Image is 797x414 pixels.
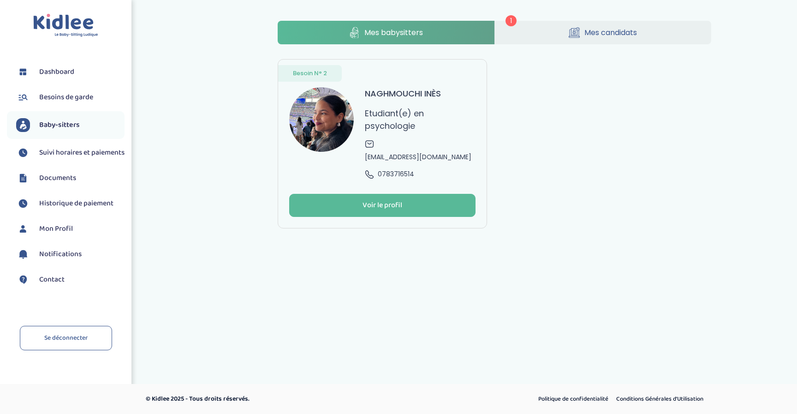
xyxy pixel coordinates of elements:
[39,92,93,103] span: Besoins de garde
[33,14,98,37] img: logo.svg
[16,247,125,261] a: Notifications
[16,171,125,185] a: Documents
[16,65,30,79] img: dashboard.svg
[16,273,125,287] a: Contact
[39,120,80,131] span: Baby-sitters
[16,118,125,132] a: Baby-sitters
[278,59,487,228] a: Besoin N° 2 avatar NAGHMOUCHI INÈS Etudiant(e) en psychologie [EMAIL_ADDRESS][DOMAIN_NAME] 078371...
[39,249,82,260] span: Notifications
[39,173,76,184] span: Documents
[16,197,125,210] a: Historique de paiement
[16,146,30,160] img: suivihoraire.svg
[365,152,471,162] span: [EMAIL_ADDRESS][DOMAIN_NAME]
[364,27,423,38] span: Mes babysitters
[16,171,30,185] img: documents.svg
[16,222,125,236] a: Mon Profil
[365,87,441,100] h3: NAGHMOUCHI INÈS
[289,194,476,217] button: Voir le profil
[613,393,707,405] a: Conditions Générales d’Utilisation
[363,200,402,211] div: Voir le profil
[16,90,30,104] img: besoin.svg
[16,90,125,104] a: Besoins de garde
[146,394,438,404] p: © Kidlee 2025 - Tous droits réservés.
[365,107,476,132] p: Etudiant(e) en psychologie
[278,21,494,44] a: Mes babysitters
[289,87,354,152] img: avatar
[16,247,30,261] img: notification.svg
[16,118,30,132] img: babysitters.svg
[16,273,30,287] img: contact.svg
[39,198,113,209] span: Historique de paiement
[39,147,125,158] span: Suivi horaires et paiements
[16,197,30,210] img: suivihoraire.svg
[584,27,637,38] span: Mes candidats
[39,66,74,78] span: Dashboard
[293,69,327,78] span: Besoin N° 2
[39,274,65,285] span: Contact
[16,146,125,160] a: Suivi horaires et paiements
[39,223,73,234] span: Mon Profil
[16,65,125,79] a: Dashboard
[16,222,30,236] img: profil.svg
[495,21,712,44] a: Mes candidats
[378,169,414,179] span: 0783716514
[535,393,612,405] a: Politique de confidentialité
[506,15,517,26] span: 1
[20,326,112,350] a: Se déconnecter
